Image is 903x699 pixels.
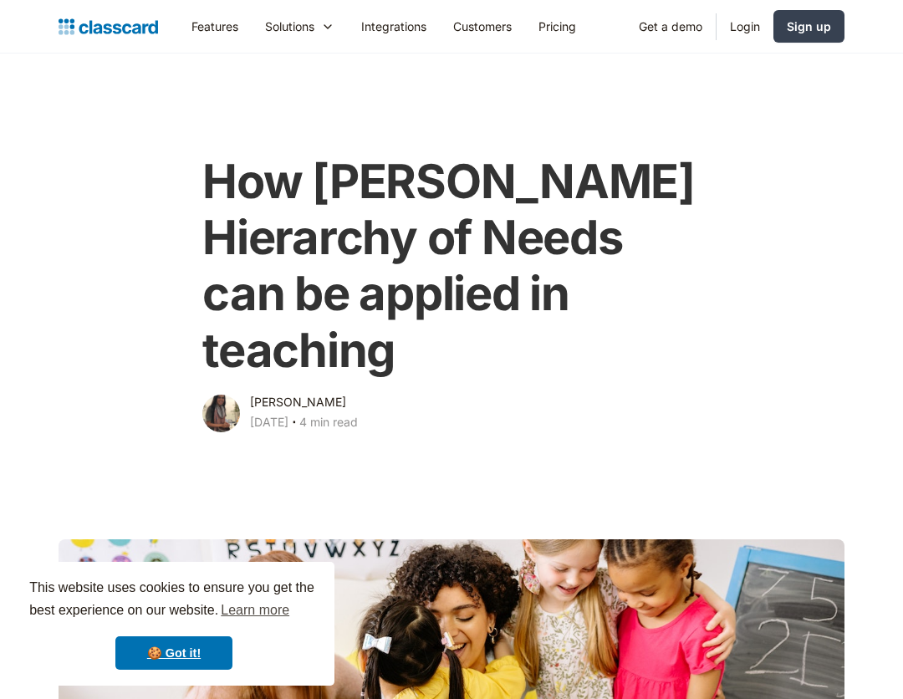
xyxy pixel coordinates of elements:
[59,15,158,38] a: home
[178,8,252,45] a: Features
[250,412,288,432] div: [DATE]
[348,8,440,45] a: Integrations
[265,18,314,35] div: Solutions
[787,18,831,35] div: Sign up
[625,8,716,45] a: Get a demo
[525,8,589,45] a: Pricing
[115,636,232,670] a: dismiss cookie message
[288,412,299,436] div: ‧
[299,412,358,432] div: 4 min read
[202,154,701,379] h1: How [PERSON_NAME] Hierarchy of Needs can be applied in teaching
[440,8,525,45] a: Customers
[250,392,346,412] div: [PERSON_NAME]
[13,562,334,686] div: cookieconsent
[218,598,292,623] a: learn more about cookies
[252,8,348,45] div: Solutions
[717,8,773,45] a: Login
[29,578,319,623] span: This website uses cookies to ensure you get the best experience on our website.
[773,10,844,43] a: Sign up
